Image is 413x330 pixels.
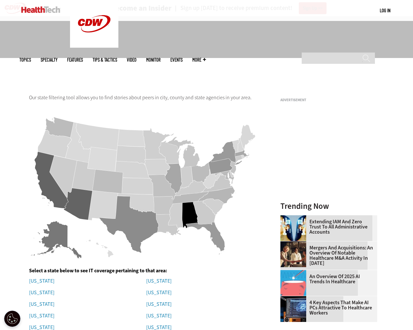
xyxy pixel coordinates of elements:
[280,296,306,322] img: Desktop monitor with brain AI concept
[29,268,263,273] h3: Select a state below to see IT coverage pertaining to that area:
[280,215,306,241] img: abstract image of woman with pixelated face
[29,93,263,102] p: Our state filtering tool allows you to find stories about peers in city, county and state agencie...
[146,277,172,284] a: [US_STATE]
[280,270,309,275] a: illustration of computer chip being put inside head with waves
[280,98,377,102] h3: Advertisement
[280,219,373,235] a: Extending IAM and Zero Trust to All Administrative Accounts
[192,57,206,62] span: More
[380,7,390,14] div: User menu
[29,312,55,319] a: [US_STATE]
[21,6,60,13] img: Home
[280,241,306,267] img: business leaders shake hands in conference room
[4,311,20,327] div: Cookie Settings
[19,57,31,62] span: Topics
[70,43,118,49] a: CDW
[280,245,373,266] a: Mergers and Acquisitions: An Overview of Notable Healthcare M&A Activity in [DATE]
[280,300,373,315] a: 4 Key Aspects That Make AI PCs Attractive to Healthcare Workers
[280,241,309,247] a: business leaders shake hands in conference room
[146,57,161,62] a: MonITor
[280,274,373,284] a: An Overview of 2025 AI Trends in Healthcare
[41,57,57,62] span: Specialty
[93,57,117,62] a: Tips & Tactics
[380,7,390,13] a: Log in
[280,296,309,301] a: Desktop monitor with brain AI concept
[29,277,55,284] a: [US_STATE]
[127,57,136,62] a: Video
[146,312,172,319] a: [US_STATE]
[280,104,377,185] iframe: advertisement
[170,57,183,62] a: Events
[280,202,377,210] h3: Trending Now
[29,289,55,296] a: [US_STATE]
[29,301,55,307] a: [US_STATE]
[146,301,172,307] a: [US_STATE]
[280,215,309,220] a: abstract image of woman with pixelated face
[280,270,306,296] img: illustration of computer chip being put inside head with waves
[4,311,20,327] button: Open Preferences
[67,57,83,62] a: Features
[146,289,172,296] a: [US_STATE]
